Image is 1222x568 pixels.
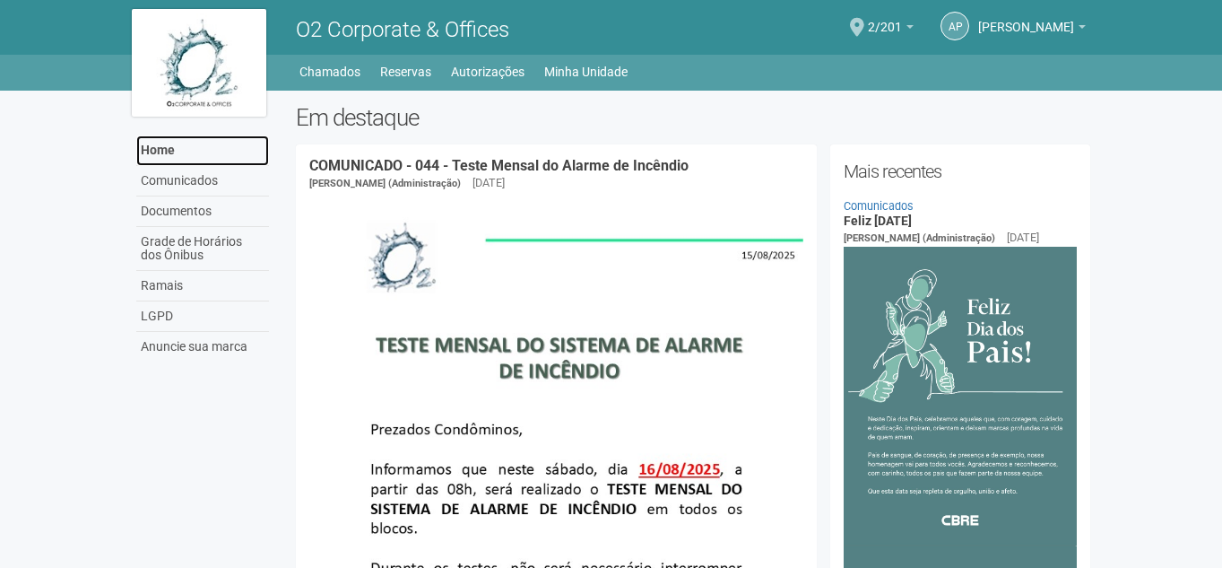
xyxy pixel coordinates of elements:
[451,59,524,84] a: Autorizações
[136,332,269,362] a: Anuncie sua marca
[136,197,269,227] a: Documentos
[136,301,269,332] a: LGPD
[1007,230,1039,246] div: [DATE]
[309,178,461,189] span: [PERSON_NAME] (Administração)
[844,158,1078,185] h2: Mais recentes
[940,12,969,40] a: ap
[844,232,995,244] span: [PERSON_NAME] (Administração)
[132,9,266,117] img: logo.jpg
[978,3,1074,34] span: agatha pedro de souza
[472,175,505,191] div: [DATE]
[844,199,914,213] a: Comunicados
[544,59,628,84] a: Minha Unidade
[136,166,269,197] a: Comunicados
[868,22,914,37] a: 2/201
[380,59,431,84] a: Reservas
[978,22,1086,37] a: [PERSON_NAME]
[136,271,269,301] a: Ramais
[296,17,509,42] span: O2 Corporate & Offices
[844,214,912,228] a: Feliz [DATE]
[299,59,360,84] a: Chamados
[868,3,902,34] span: 2/201
[309,157,689,174] a: COMUNICADO - 044 - Teste Mensal do Alarme de Incêndio
[136,135,269,166] a: Home
[136,227,269,271] a: Grade de Horários dos Ônibus
[296,104,1091,131] h2: Em destaque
